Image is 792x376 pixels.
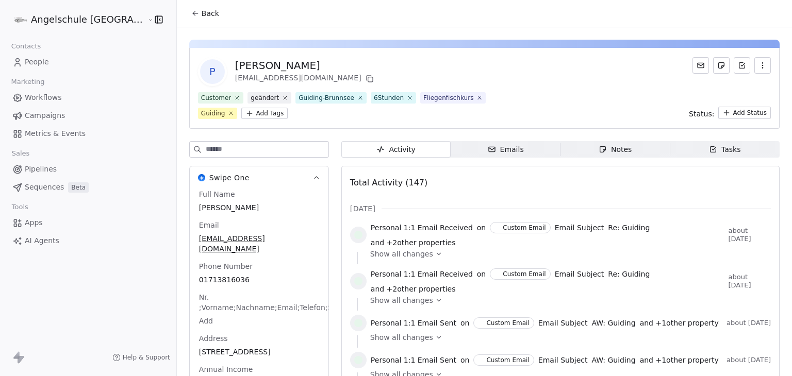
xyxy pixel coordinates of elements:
span: Phone Number [197,261,255,271]
div: Notes [599,144,632,155]
span: Re: Guiding [608,269,650,279]
img: C [475,319,483,327]
span: Sales [7,146,34,161]
span: and + 1 other property [640,355,719,365]
div: Custom Email [486,356,529,364]
button: Add Status [718,107,771,119]
span: AI Agents [25,235,59,246]
div: Emails [488,144,524,155]
span: Personal 1:1 Email Sent [371,318,456,328]
span: Personal 1:1 Email Received [371,269,473,279]
span: Swipe One [209,173,250,183]
div: geändert [251,93,279,102]
span: Email Subject [538,318,588,328]
button: Add Tags [241,108,288,119]
div: [EMAIL_ADDRESS][DOMAIN_NAME] [235,73,376,85]
span: Angelschule [GEOGRAPHIC_DATA] [31,13,145,26]
span: People [25,57,49,67]
span: on [460,355,469,365]
span: Metrics & Events [25,128,86,139]
span: Back [202,8,219,19]
span: Tools [7,199,32,215]
img: Swipe One [198,174,205,181]
a: Apps [8,214,168,231]
button: Angelschule [GEOGRAPHIC_DATA] [12,11,140,28]
span: on [460,318,469,328]
span: Help & Support [123,353,170,362]
span: 01713816036 [199,275,319,285]
div: Custom Email [503,224,546,231]
span: Email [197,220,221,230]
span: and + 2 other properties [371,284,456,294]
span: about [DATE] [727,319,771,327]
span: [STREET_ADDRESS] [199,347,319,357]
span: Status: [689,109,714,119]
a: Pipelines [8,161,168,178]
span: on [477,223,486,233]
button: Back [185,4,225,23]
span: and + 2 other properties [371,237,456,248]
span: [PERSON_NAME] [199,202,319,213]
span: AW: Guiding [591,318,635,328]
span: Email Subject [555,223,604,233]
span: Show all changes [370,295,433,305]
a: Workflows [8,89,168,106]
span: [DATE] [350,203,375,214]
span: Show all changes [370,332,433,343]
span: Personal 1:1 Email Sent [371,355,456,365]
span: Total Activity (147) [350,178,427,187]
span: Campaigns [25,110,65,121]
span: Sequences [25,182,64,193]
div: 6Stunden [374,93,404,102]
div: Custom Email [503,270,546,278]
a: Metrics & Events [8,125,168,142]
span: Nr. ;Vorname;Nachname;Email;Telefon;StraßE [197,292,354,313]
div: [PERSON_NAME] [235,58,376,73]
div: Fliegenfischkurs [423,93,473,102]
div: Guiding [201,109,225,118]
span: AW: Guiding [591,355,635,365]
span: Annual Income [197,364,255,374]
a: AI Agents [8,232,168,249]
span: Apps [25,217,43,228]
img: logo180-180.png [14,13,27,26]
span: and + 1 other property [640,318,719,328]
span: Email Subject [555,269,604,279]
span: Marketing [7,74,49,90]
a: Show all changes [370,295,764,305]
span: about [DATE] [727,356,771,364]
a: SequencesBeta [8,179,168,196]
a: People [8,54,168,71]
img: C [492,270,500,278]
button: Swipe OneSwipe One [190,166,328,189]
span: Pipelines [25,164,57,175]
span: Re: Guiding [608,223,650,233]
span: Workflows [25,92,62,103]
span: Contacts [7,39,45,54]
span: Beta [68,182,89,193]
img: C [475,356,483,364]
span: Personal 1:1 Email Received [371,223,473,233]
span: Show all changes [370,249,433,259]
span: [EMAIL_ADDRESS][DOMAIN_NAME] [199,233,319,254]
a: Help & Support [112,353,170,362]
span: Add [199,316,319,326]
span: Full Name [197,189,237,199]
div: Custom Email [486,319,529,327]
a: Campaigns [8,107,168,124]
span: Email Subject [538,355,588,365]
span: about [DATE] [728,273,771,289]
span: Address [197,333,230,344]
a: Show all changes [370,332,764,343]
span: P [200,59,225,84]
div: Customer [201,93,232,102]
a: Show all changes [370,249,764,259]
span: about [DATE] [728,227,771,243]
div: Guiding-Brunnsee [299,93,354,102]
div: Tasks [709,144,741,155]
img: C [492,224,500,232]
span: on [477,269,486,279]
